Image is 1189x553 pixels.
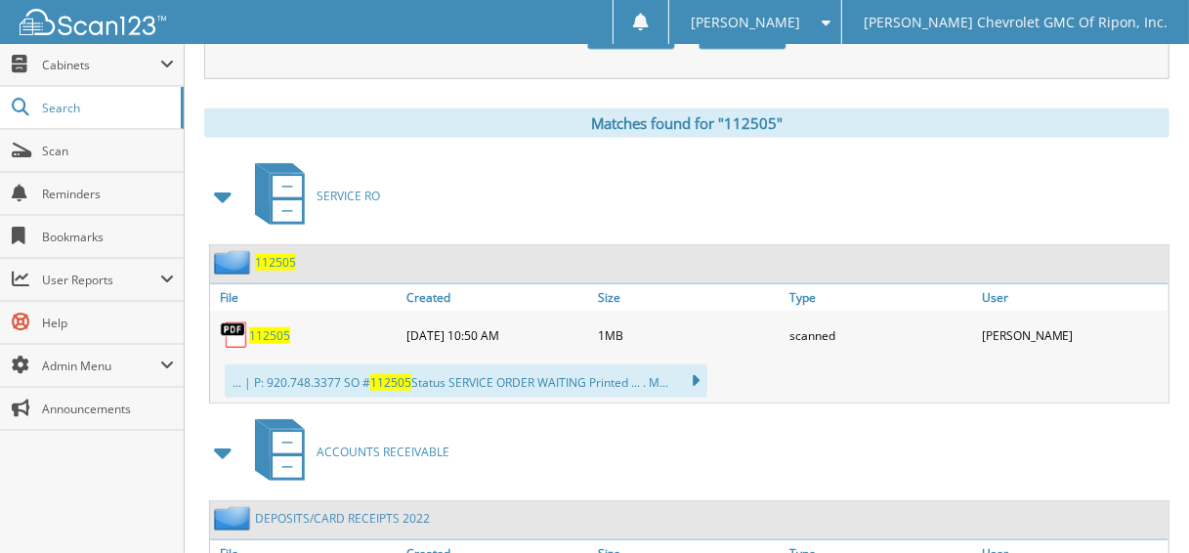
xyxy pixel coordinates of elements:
[42,229,174,245] span: Bookmarks
[255,254,296,271] a: 112505
[42,358,160,374] span: Admin Menu
[786,284,977,311] a: Type
[210,284,402,311] a: File
[786,316,977,355] div: scanned
[42,401,174,417] span: Announcements
[402,316,593,355] div: [DATE] 10:50 AM
[243,157,380,234] a: SERVICE RO
[214,250,255,275] img: folder2.png
[42,57,160,73] span: Cabinets
[243,413,449,490] a: ACCOUNTS RECEIVABLE
[864,17,1168,28] span: [PERSON_NAME] Chevrolet GMC Of Ripon, Inc.
[977,316,1168,355] div: [PERSON_NAME]
[225,364,707,398] div: ... | P: 920.748.3377 SO # Status SERVICE ORDER WAITING Printed ... . M...
[249,327,290,344] a: 112505
[593,316,785,355] div: 1MB
[42,272,160,288] span: User Reports
[370,374,411,391] span: 112505
[317,444,449,460] span: ACCOUNTS RECEIVABLE
[402,284,593,311] a: Created
[255,510,430,527] a: DEPOSITS/CARD RECEIPTS 2022
[204,108,1169,138] div: Matches found for "112505"
[42,143,174,159] span: Scan
[42,186,174,202] span: Reminders
[593,284,785,311] a: Size
[317,188,380,204] span: SERVICE RO
[214,506,255,531] img: folder2.png
[220,320,249,350] img: PDF.png
[20,9,166,35] img: scan123-logo-white.svg
[42,100,171,116] span: Search
[42,315,174,331] span: Help
[977,284,1168,311] a: User
[692,17,801,28] span: [PERSON_NAME]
